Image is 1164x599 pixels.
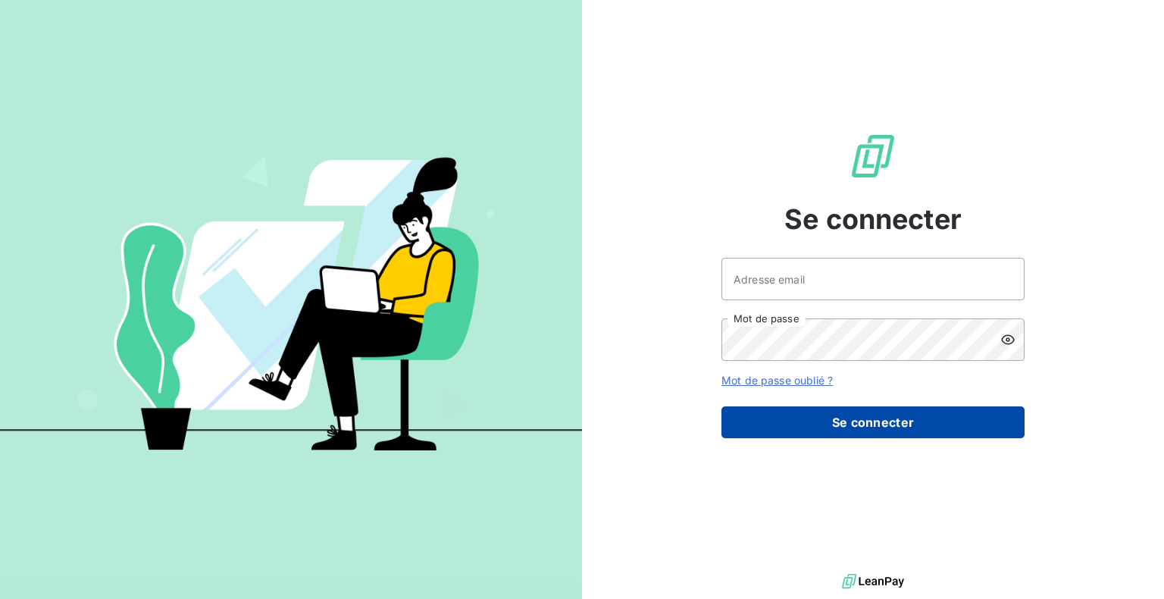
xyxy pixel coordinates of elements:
img: Logo LeanPay [849,132,897,180]
a: Mot de passe oublié ? [721,374,833,387]
span: Se connecter [784,199,962,240]
button: Se connecter [721,406,1025,438]
input: placeholder [721,258,1025,300]
img: logo [842,570,904,593]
